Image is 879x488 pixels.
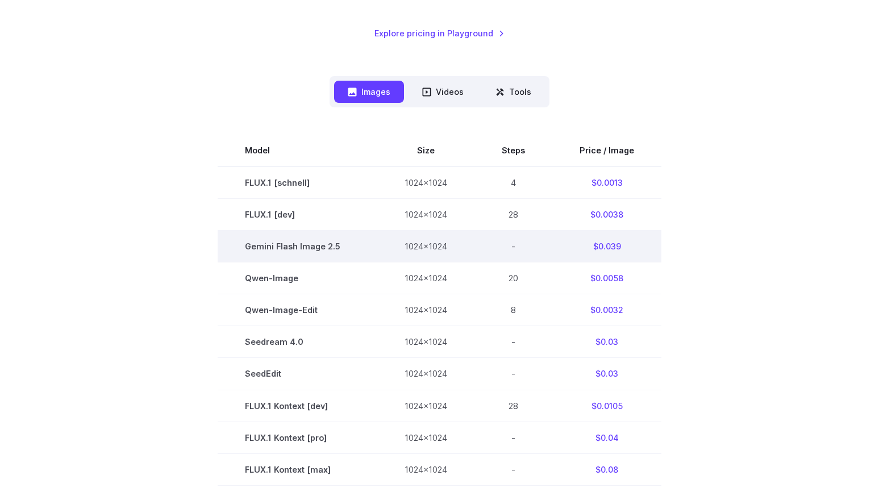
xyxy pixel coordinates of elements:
td: Qwen-Image [218,262,377,294]
td: 8 [474,294,552,326]
td: 1024x1024 [377,326,474,358]
td: - [474,358,552,390]
td: $0.0013 [552,166,661,199]
td: 4 [474,166,552,199]
td: $0.0038 [552,199,661,231]
td: 1024x1024 [377,231,474,262]
td: FLUX.1 Kontext [max] [218,453,377,485]
th: Model [218,135,377,166]
td: 1024x1024 [377,294,474,326]
td: - [474,453,552,485]
td: 1024x1024 [377,390,474,422]
th: Size [377,135,474,166]
td: $0.03 [552,326,661,358]
td: Qwen-Image-Edit [218,294,377,326]
td: Seedream 4.0 [218,326,377,358]
td: $0.0105 [552,390,661,422]
td: $0.04 [552,422,661,453]
td: SeedEdit [218,358,377,390]
td: FLUX.1 Kontext [dev] [218,390,377,422]
span: Gemini Flash Image 2.5 [245,240,350,253]
button: Images [334,81,404,103]
td: 28 [474,390,552,422]
td: 20 [474,262,552,294]
th: Price / Image [552,135,661,166]
th: Steps [474,135,552,166]
button: Videos [409,81,477,103]
td: $0.08 [552,453,661,485]
td: $0.03 [552,358,661,390]
td: 1024x1024 [377,358,474,390]
td: $0.039 [552,231,661,262]
td: 28 [474,199,552,231]
td: FLUX.1 [schnell] [218,166,377,199]
td: $0.0032 [552,294,661,326]
td: - [474,231,552,262]
td: 1024x1024 [377,422,474,453]
td: 1024x1024 [377,199,474,231]
td: FLUX.1 Kontext [pro] [218,422,377,453]
td: 1024x1024 [377,453,474,485]
td: 1024x1024 [377,262,474,294]
td: $0.0058 [552,262,661,294]
td: FLUX.1 [dev] [218,199,377,231]
td: - [474,422,552,453]
button: Tools [482,81,545,103]
a: Explore pricing in Playground [374,27,505,40]
td: - [474,326,552,358]
td: 1024x1024 [377,166,474,199]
